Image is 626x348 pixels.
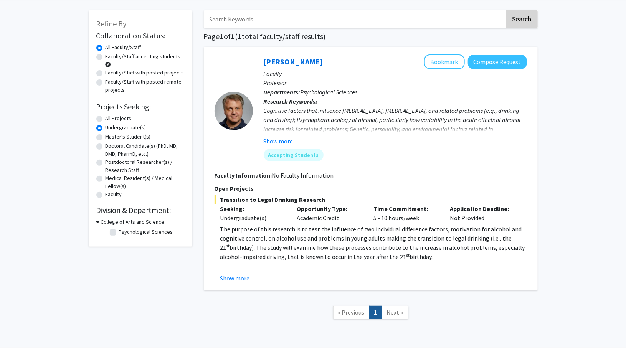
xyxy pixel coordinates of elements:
[450,204,515,213] p: Application Deadline:
[220,274,250,283] button: Show more
[106,174,185,190] label: Medical Resident(s) / Medical Fellow(s)
[215,184,527,193] p: Open Projects
[264,88,301,96] b: Departments:
[204,32,538,41] h1: Page of ( total faculty/staff results)
[106,114,132,122] label: All Projects
[215,195,527,204] span: Transition to Legal Drinking Research
[264,137,293,146] button: Show more
[368,204,444,223] div: 5 - 10 hours/week
[272,172,334,179] span: No Faculty Information
[96,19,127,28] span: Refine By
[291,204,368,223] div: Academic Credit
[231,31,235,41] span: 1
[373,204,439,213] p: Time Commitment:
[106,78,185,94] label: Faculty/Staff with posted remote projects
[301,88,358,96] span: Psychological Sciences
[468,55,527,69] button: Compose Request to Denis McCarthy
[220,225,522,251] span: The purpose of this research is to test the influence of two individual difference factors, motiv...
[96,31,185,40] h2: Collaboration Status:
[101,218,165,226] h3: College of Arts and Science
[444,204,521,223] div: Not Provided
[406,252,410,258] sup: st
[333,306,370,319] a: Previous Page
[106,69,184,77] label: Faculty/Staff with posted projects
[264,78,527,87] p: Professor
[226,243,230,249] sup: st
[215,172,272,179] b: Faculty Information:
[264,69,527,78] p: Faculty
[204,298,538,329] nav: Page navigation
[96,102,185,111] h2: Projects Seeking:
[264,106,527,143] div: Cognitive factors that influence [MEDICAL_DATA], [MEDICAL_DATA], and related problems (e.g., drin...
[106,158,185,174] label: Postdoctoral Researcher(s) / Research Staff
[424,54,465,69] button: Add Denis McCarthy to Bookmarks
[220,31,224,41] span: 1
[238,31,242,41] span: 1
[106,43,141,51] label: All Faculty/Staff
[264,149,324,161] mat-chip: Accepting Students
[264,57,323,66] a: [PERSON_NAME]
[6,313,33,342] iframe: Chat
[96,206,185,215] h2: Division & Department:
[106,124,146,132] label: Undergraduate(s)
[410,253,433,261] span: birthday.
[387,308,403,316] span: Next »
[369,306,382,319] a: 1
[220,213,286,223] div: Undergraduate(s)
[220,244,525,261] span: birthday). The study will examine how these processes contribute to the increase in alcohol probl...
[382,306,408,319] a: Next Page
[106,142,185,158] label: Doctoral Candidate(s) (PhD, MD, DMD, PharmD, etc.)
[106,190,122,198] label: Faculty
[106,53,181,61] label: Faculty/Staff accepting students
[204,10,505,28] input: Search Keywords
[506,10,538,28] button: Search
[297,204,362,213] p: Opportunity Type:
[264,97,318,105] b: Research Keywords:
[106,133,151,141] label: Master's Student(s)
[338,308,365,316] span: « Previous
[220,204,286,213] p: Seeking:
[119,228,173,236] label: Psychological Sciences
